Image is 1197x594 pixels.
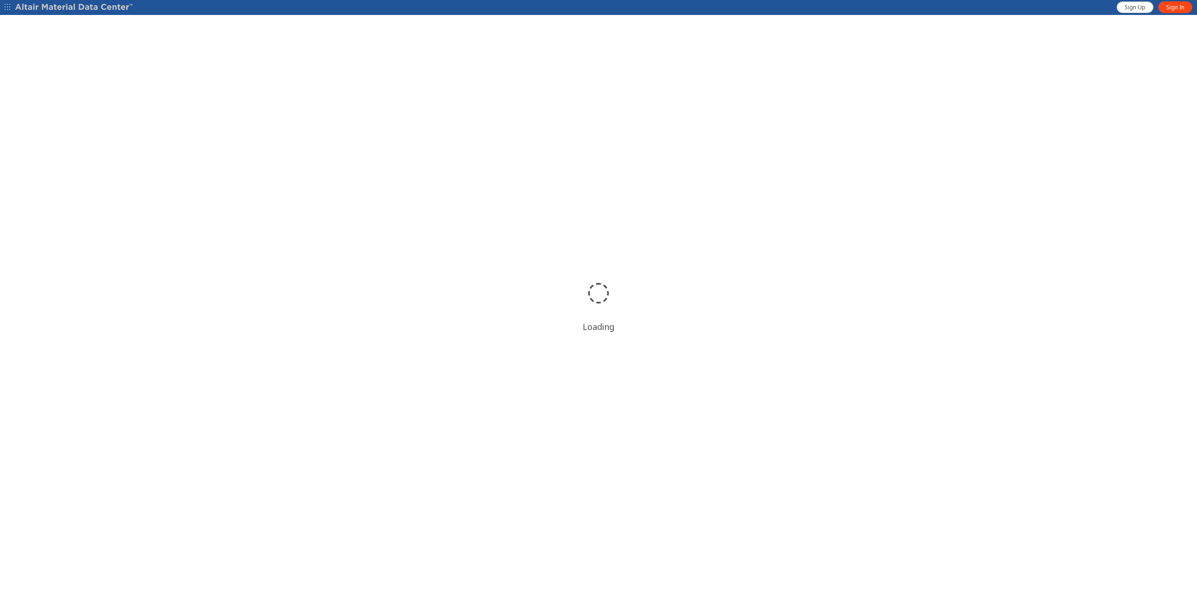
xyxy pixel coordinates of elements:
span: Sign Up [1125,4,1146,11]
img: Altair Material Data Center [15,3,134,12]
a: Sign In [1158,1,1192,13]
span: Sign In [1166,4,1184,11]
div: Loading [583,321,614,332]
a: Sign Up [1117,1,1154,13]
